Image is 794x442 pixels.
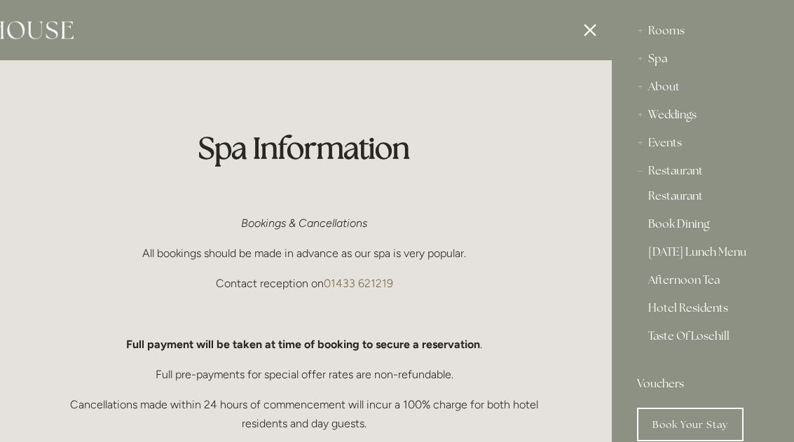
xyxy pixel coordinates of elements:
[637,101,769,129] div: Weddings
[637,17,769,45] div: Rooms
[637,45,769,73] div: Spa
[648,275,758,291] a: Afternoon Tea
[637,129,769,157] div: Events
[648,331,758,353] a: Taste Of Losehill
[637,408,744,441] a: Book Your Stay
[648,219,758,235] a: Book Dining
[637,157,769,185] div: Restaurant
[648,247,758,263] a: [DATE] Lunch Menu
[648,303,758,319] a: Hotel Residents
[648,191,758,207] a: Restaurant
[637,73,769,101] div: About
[637,370,769,398] a: Vouchers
